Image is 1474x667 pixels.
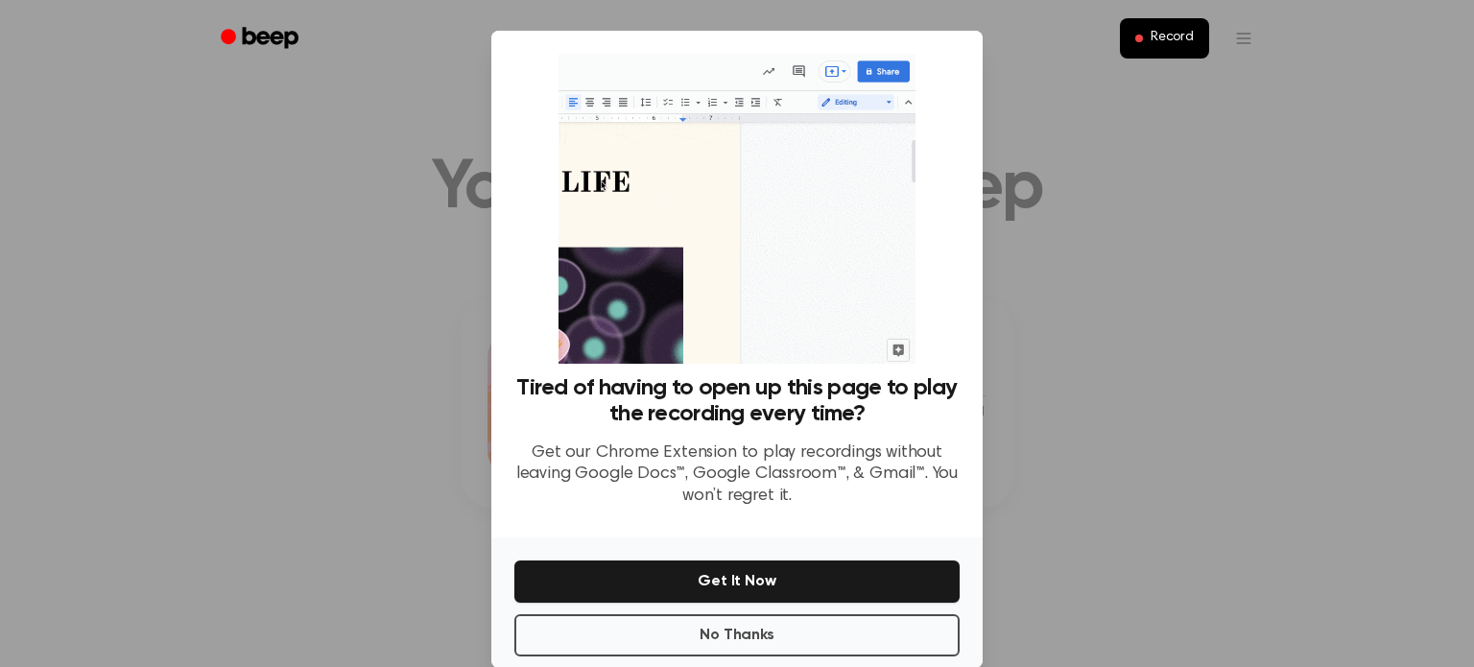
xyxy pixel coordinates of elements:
[514,560,960,603] button: Get It Now
[1221,15,1267,61] button: Open menu
[1151,30,1194,47] span: Record
[1120,18,1209,59] button: Record
[514,375,960,427] h3: Tired of having to open up this page to play the recording every time?
[207,20,316,58] a: Beep
[514,614,960,656] button: No Thanks
[514,442,960,508] p: Get our Chrome Extension to play recordings without leaving Google Docs™, Google Classroom™, & Gm...
[559,54,915,364] img: Beep extension in action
